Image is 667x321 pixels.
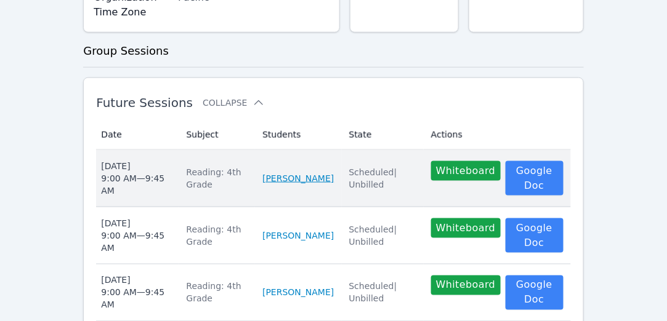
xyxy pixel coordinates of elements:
a: [PERSON_NAME] [262,287,334,299]
th: Actions [424,120,571,150]
span: Scheduled | Unbilled [349,282,397,304]
a: Google Doc [506,275,564,310]
button: Collapse [203,97,264,109]
th: Date [96,120,179,150]
span: Scheduled | Unbilled [349,167,397,189]
th: State [342,120,424,150]
h3: Group Sessions [83,42,583,60]
a: Google Doc [506,218,564,253]
div: [DATE] 9:00 AM — 9:45 AM [101,160,171,197]
div: [DATE] 9:00 AM — 9:45 AM [101,274,171,311]
button: Whiteboard [431,275,501,295]
a: [PERSON_NAME] [262,229,334,242]
button: Whiteboard [431,161,501,181]
a: Google Doc [506,161,564,196]
div: Reading: 4th Grade [186,166,248,191]
span: Future Sessions [96,95,193,110]
div: Reading: 4th Grade [186,223,248,248]
tr: [DATE]9:00 AM—9:45 AMReading: 4th Grade[PERSON_NAME]Scheduled| UnbilledWhiteboardGoogle Doc [96,207,570,264]
div: Reading: 4th Grade [186,280,248,305]
th: Subject [179,120,255,150]
th: Students [255,120,341,150]
tr: [DATE]9:00 AM—9:45 AMReading: 4th Grade[PERSON_NAME]Scheduled| UnbilledWhiteboardGoogle Doc [96,150,570,207]
div: [DATE] 9:00 AM — 9:45 AM [101,217,171,254]
span: Scheduled | Unbilled [349,224,397,247]
button: Whiteboard [431,218,501,238]
a: [PERSON_NAME] [262,172,334,184]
